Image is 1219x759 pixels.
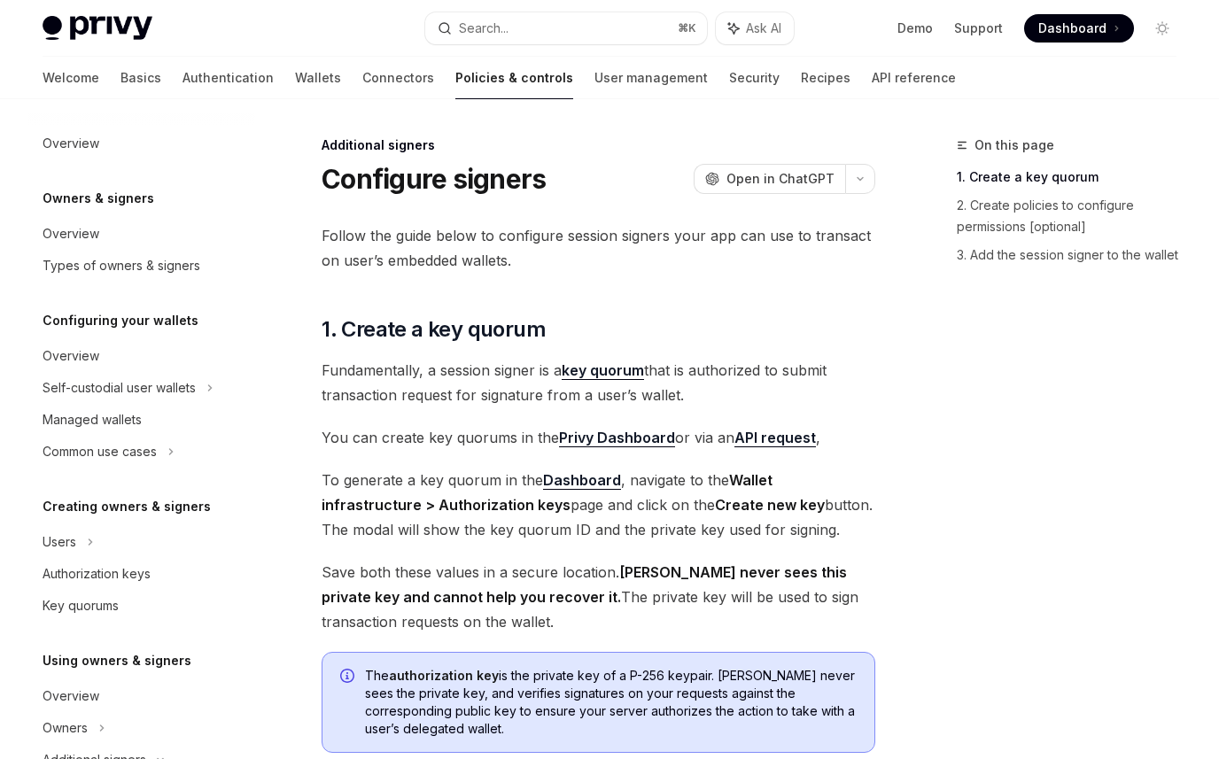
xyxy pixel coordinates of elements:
[43,188,154,209] h5: Owners & signers
[28,128,255,159] a: Overview
[28,680,255,712] a: Overview
[322,163,546,195] h1: Configure signers
[746,19,781,37] span: Ask AI
[43,57,99,99] a: Welcome
[562,361,644,380] a: key quorum
[43,496,211,517] h5: Creating owners & signers
[957,241,1191,269] a: 3. Add the session signer to the wallet
[594,57,708,99] a: User management
[43,563,151,585] div: Authorization keys
[28,340,255,372] a: Overview
[678,21,696,35] span: ⌘ K
[322,136,875,154] div: Additional signers
[43,595,119,616] div: Key quorums
[957,163,1191,191] a: 1. Create a key quorum
[801,57,850,99] a: Recipes
[120,57,161,99] a: Basics
[897,19,933,37] a: Demo
[694,164,845,194] button: Open in ChatGPT
[43,345,99,367] div: Overview
[322,425,875,450] span: You can create key quorums in the or via an ,
[974,135,1054,156] span: On this page
[43,255,200,276] div: Types of owners & signers
[716,12,794,44] button: Ask AI
[43,409,142,430] div: Managed wallets
[28,250,255,282] a: Types of owners & signers
[455,57,573,99] a: Policies & controls
[28,218,255,250] a: Overview
[459,18,509,39] div: Search...
[43,650,191,671] h5: Using owners & signers
[28,558,255,590] a: Authorization keys
[295,57,341,99] a: Wallets
[43,717,88,739] div: Owners
[543,471,621,490] a: Dashboard
[726,170,835,188] span: Open in ChatGPT
[43,310,198,331] h5: Configuring your wallets
[362,57,434,99] a: Connectors
[43,531,76,553] div: Users
[28,404,255,436] a: Managed wallets
[729,57,780,99] a: Security
[715,496,825,514] strong: Create new key
[954,19,1003,37] a: Support
[322,560,875,634] span: Save both these values in a secure location. The private key will be used to sign transaction req...
[322,468,875,542] span: To generate a key quorum in the , navigate to the page and click on the button. The modal will sh...
[322,315,546,344] span: 1. Create a key quorum
[365,667,857,738] span: The is the private key of a P-256 keypair. [PERSON_NAME] never sees the private key, and verifies...
[322,223,875,273] span: Follow the guide below to configure session signers your app can use to transact on user’s embedd...
[872,57,956,99] a: API reference
[322,358,875,407] span: Fundamentally, a session signer is a that is authorized to submit transaction request for signatu...
[43,16,152,41] img: light logo
[43,223,99,244] div: Overview
[957,191,1191,241] a: 2. Create policies to configure permissions [optional]
[28,590,255,622] a: Key quorums
[182,57,274,99] a: Authentication
[389,668,499,683] strong: authorization key
[425,12,707,44] button: Search...⌘K
[43,685,99,707] div: Overview
[1148,14,1176,43] button: Toggle dark mode
[1038,19,1106,37] span: Dashboard
[559,429,675,447] a: Privy Dashboard
[43,441,157,462] div: Common use cases
[734,429,816,447] a: API request
[43,133,99,154] div: Overview
[43,377,196,399] div: Self-custodial user wallets
[1024,14,1134,43] a: Dashboard
[340,669,358,686] svg: Info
